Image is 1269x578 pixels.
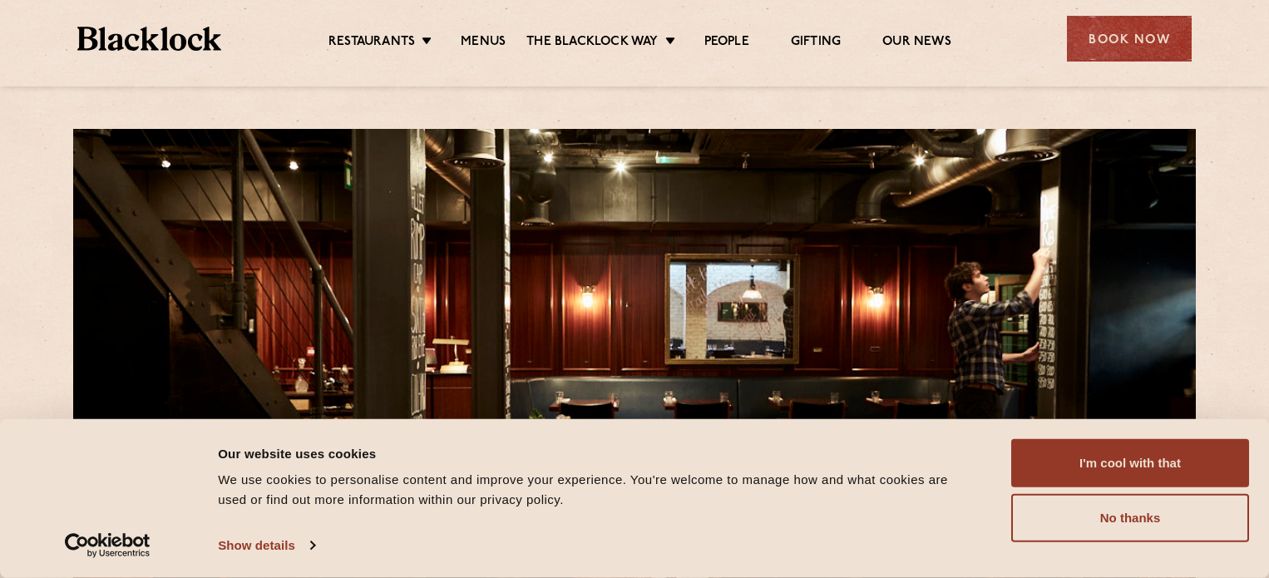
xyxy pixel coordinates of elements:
a: People [704,34,749,52]
a: Gifting [791,34,841,52]
img: BL_Textured_Logo-footer-cropped.svg [77,27,221,51]
div: Book Now [1067,16,1192,62]
a: The Blacklock Way [526,34,658,52]
a: Menus [461,34,506,52]
a: Our News [882,34,951,52]
div: Our website uses cookies [218,443,974,463]
button: No thanks [1011,494,1249,542]
button: I'm cool with that [1011,439,1249,487]
a: Usercentrics Cookiebot - opens in a new window [35,533,180,558]
a: Show details [218,533,314,558]
div: We use cookies to personalise content and improve your experience. You're welcome to manage how a... [218,470,974,510]
a: Restaurants [328,34,415,52]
